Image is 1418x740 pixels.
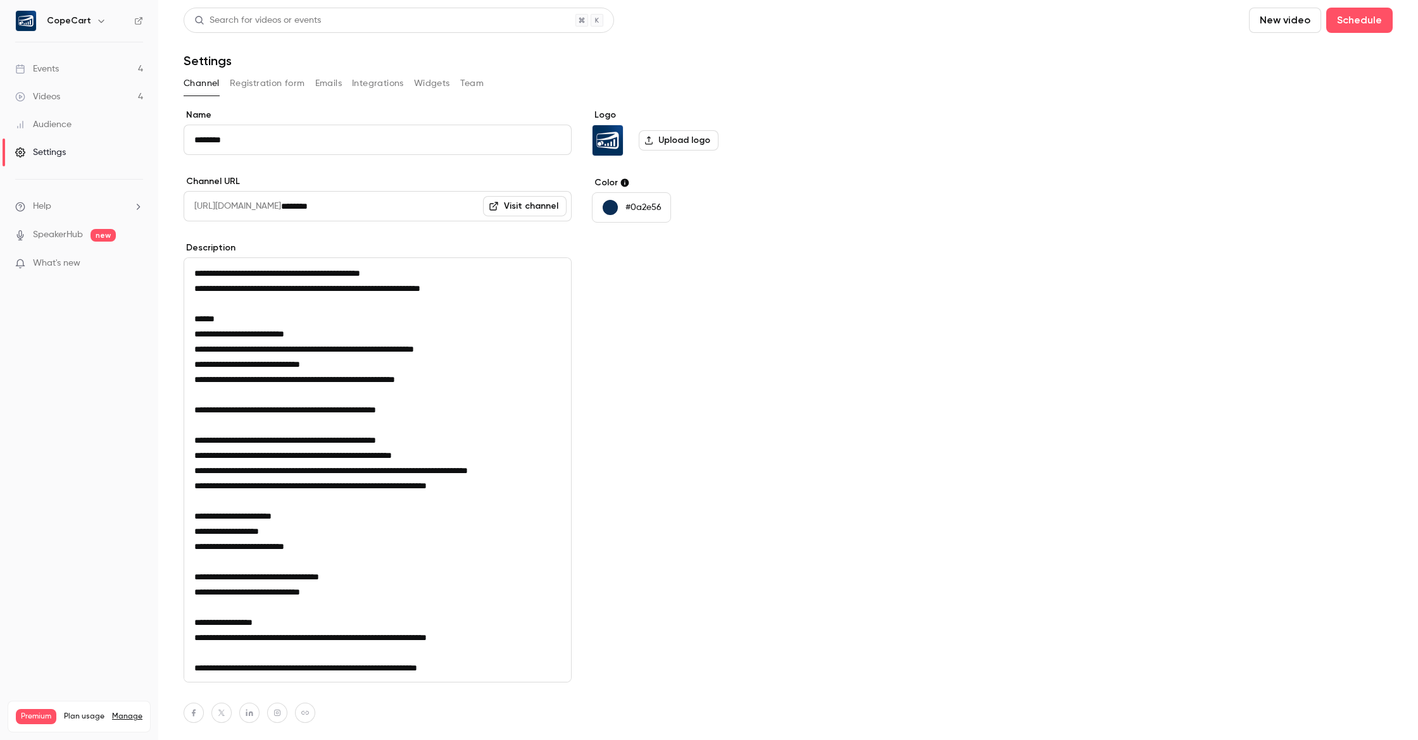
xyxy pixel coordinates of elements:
[184,191,281,221] span: [URL][DOMAIN_NAME]
[184,242,572,254] label: Description
[639,130,718,151] label: Upload logo
[15,146,66,159] div: Settings
[15,63,59,75] div: Events
[16,11,36,31] img: CopeCart
[315,73,342,94] button: Emails
[184,109,572,121] label: Name
[1326,8,1393,33] button: Schedule
[625,201,662,214] p: #0a2e56
[184,175,572,188] label: Channel URL
[460,73,484,94] button: Team
[91,229,116,242] span: new
[64,712,104,722] span: Plan usage
[592,109,786,121] label: Logo
[33,200,51,213] span: Help
[592,192,671,223] button: #0a2e56
[128,258,143,269] iframe: Noticeable Trigger
[184,73,220,94] button: Channel
[15,200,143,213] li: help-dropdown-opener
[1249,8,1321,33] button: New video
[47,15,91,27] h6: CopeCart
[592,176,786,189] label: Color
[15,118,72,131] div: Audience
[592,109,786,156] section: Logo
[483,196,567,216] a: Visit channel
[593,125,623,156] img: CopeCart
[184,53,232,68] h1: Settings
[15,90,60,103] div: Videos
[414,73,450,94] button: Widgets
[112,712,142,722] a: Manage
[352,73,404,94] button: Integrations
[230,73,305,94] button: Registration form
[33,228,83,242] a: SpeakerHub
[33,257,80,270] span: What's new
[16,709,56,724] span: Premium
[194,14,321,27] div: Search for videos or events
